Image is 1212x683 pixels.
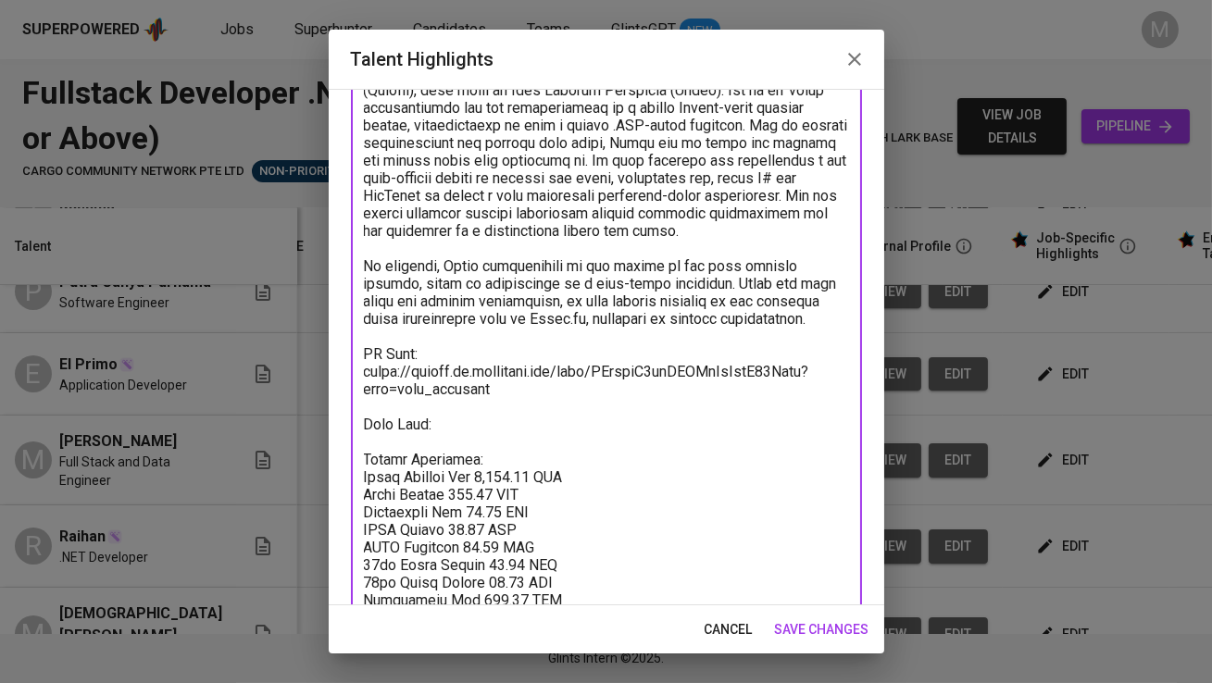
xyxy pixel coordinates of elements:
span: save changes [775,618,869,641]
button: save changes [768,613,877,647]
button: cancel [697,613,760,647]
h2: Talent Highlights [351,44,862,74]
span: cancel [705,618,753,641]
